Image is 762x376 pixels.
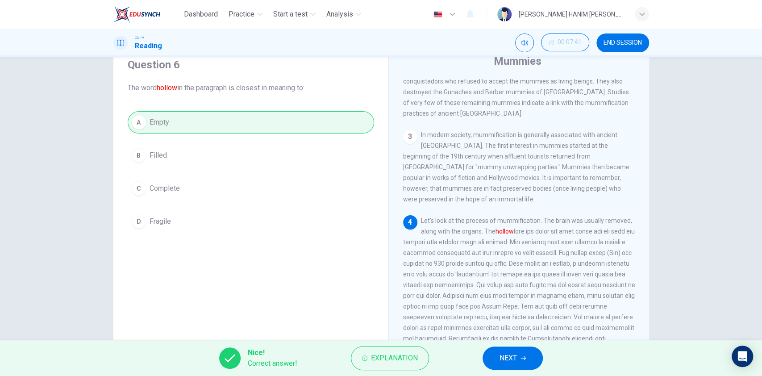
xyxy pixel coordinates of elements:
span: END SESSION [604,39,642,46]
div: Hide [541,33,589,52]
a: EduSynch logo [113,5,181,23]
span: NEXT [500,352,517,364]
img: EduSynch logo [113,5,160,23]
font: hollow [157,84,177,92]
span: Explanation [371,352,418,364]
button: Analysis [323,6,365,22]
h4: Question 6 [128,58,374,72]
button: 00:07:41 [541,33,589,51]
span: The word in the paragraph is closest in meaning to: [128,83,374,93]
button: Start a test [270,6,319,22]
span: In modern society, mummification is generally associated with ancient [GEOGRAPHIC_DATA]. The firs... [403,131,629,203]
h1: Reading [135,41,162,51]
div: Open Intercom Messenger [732,346,753,367]
button: Explanation [351,346,429,370]
span: CEFR [135,34,144,41]
span: Correct answer! [248,358,297,369]
img: en [432,11,443,18]
div: 4 [403,215,417,230]
button: END SESSION [596,33,649,52]
span: Start a test [273,9,308,20]
span: 00:07:41 [558,39,582,46]
div: Mute [515,33,534,52]
span: Dashboard [184,9,218,20]
button: Practice [225,6,266,22]
span: Practice [229,9,254,20]
span: Nice! [248,347,297,358]
span: Analysis [326,9,353,20]
img: Profile picture [497,7,512,21]
div: 3 [403,130,417,144]
button: Dashboard [180,6,221,22]
div: [PERSON_NAME] HANIM [PERSON_NAME] [519,9,624,20]
button: NEXT [483,347,543,370]
font: hollow [496,228,514,235]
h4: Mummies [494,54,541,68]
